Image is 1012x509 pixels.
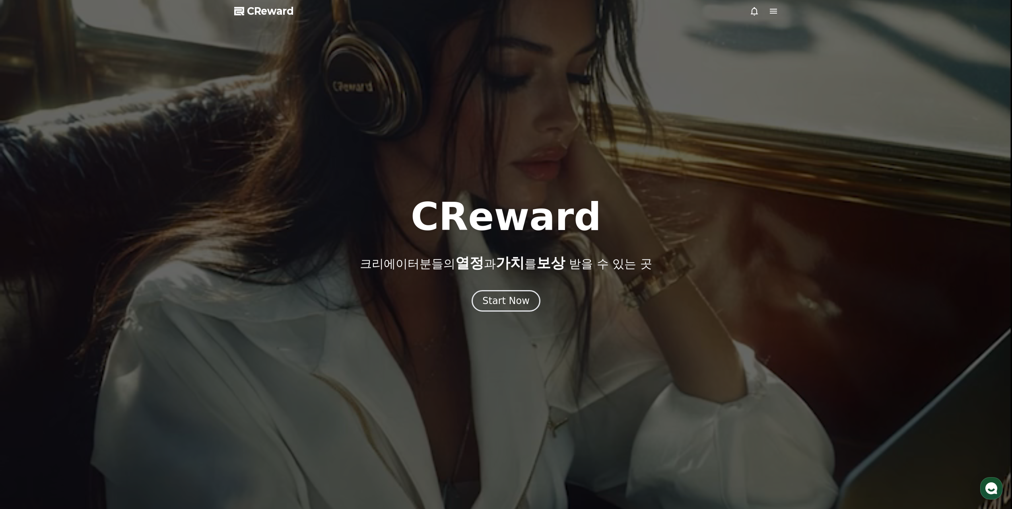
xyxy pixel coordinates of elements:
a: Start Now [472,298,540,306]
p: 크리에이터분들의 과 를 받을 수 있는 곳 [360,255,652,271]
span: 가치 [496,255,524,271]
span: 열정 [455,255,484,271]
span: 보상 [536,255,565,271]
h1: CReward [411,198,601,236]
button: Start Now [472,290,540,312]
div: Start Now [482,294,530,307]
span: CReward [247,5,294,18]
a: CReward [234,5,294,18]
